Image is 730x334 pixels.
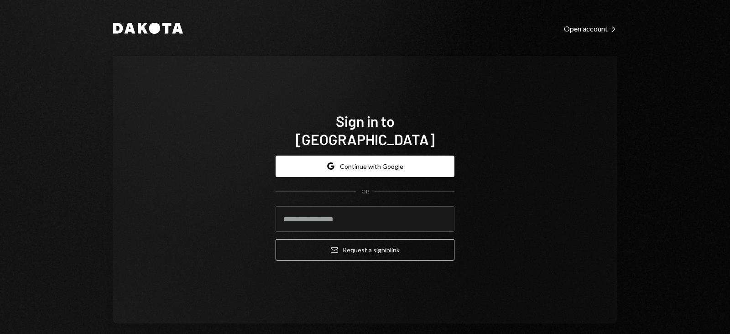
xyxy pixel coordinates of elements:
button: Continue with Google [276,156,454,177]
a: Open account [564,23,617,33]
div: Open account [564,24,617,33]
div: OR [361,188,369,196]
h1: Sign in to [GEOGRAPHIC_DATA] [276,112,454,148]
button: Request a signinlink [276,239,454,261]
